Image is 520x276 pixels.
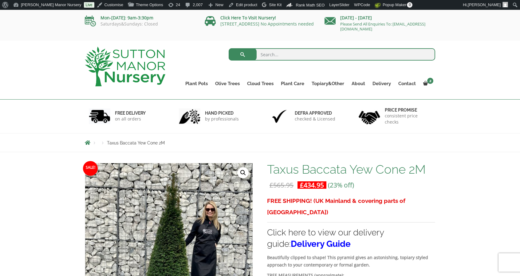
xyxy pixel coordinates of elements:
[348,79,369,88] a: About
[291,239,351,249] a: Delivery Guide
[328,181,354,189] span: (23% off)
[295,116,335,122] p: checked & Licensed
[468,2,501,7] span: [PERSON_NAME]
[84,2,94,8] a: Live
[211,79,243,88] a: Olive Trees
[85,140,435,145] nav: Breadcrumbs
[220,21,314,27] a: [STREET_ADDRESS] No Appointments needed
[325,14,435,22] p: [DATE] - [DATE]
[296,3,325,7] span: Rank Math SEO
[179,108,200,124] img: 2.jpg
[369,79,395,88] a: Delivery
[205,110,239,116] h6: hand picked
[277,79,308,88] a: Plant Care
[89,108,110,124] img: 1.jpg
[267,227,435,250] h3: Click here to view our delivery guide:
[269,108,290,124] img: 3.jpg
[205,116,239,122] p: by professionals
[83,161,98,176] span: Sale!
[395,79,420,88] a: Contact
[85,22,195,26] p: Saturdays&Sundays: Closed
[269,2,282,7] span: Site Kit
[220,15,276,21] a: Click Here To Visit Nursery!
[340,21,425,32] a: Please Send All Enquiries To: [EMAIL_ADDRESS][DOMAIN_NAME]
[85,47,165,86] img: logo
[300,181,324,189] bdi: 434.95
[85,14,195,22] p: Mon-[DATE]: 9am-3:30pm
[107,140,165,145] span: Taxus Baccata Yew Cone 2M
[270,181,273,189] span: £
[267,163,435,176] h1: Taxus Baccata Yew Cone 2M
[267,254,428,268] strong: Beautifully clipped to shape! This pyramid gives an astonishing, topiary styled approach to your ...
[182,79,211,88] a: Plant Pots
[267,195,435,218] h3: FREE SHIPPING! (UK Mainland & covering parts of [GEOGRAPHIC_DATA])
[420,79,435,88] a: 2
[238,167,249,178] a: View full-screen image gallery
[243,79,277,88] a: Cloud Trees
[295,110,335,116] h6: Defra approved
[359,107,380,126] img: 4.jpg
[385,113,431,125] p: consistent price checks
[385,107,431,113] h6: Price promise
[427,78,433,84] span: 2
[115,116,146,122] p: on all orders
[300,181,304,189] span: £
[115,110,146,116] h6: FREE DELIVERY
[308,79,348,88] a: Topiary&Other
[407,2,412,8] span: 0
[270,181,293,189] bdi: 565.95
[229,48,435,61] input: Search...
